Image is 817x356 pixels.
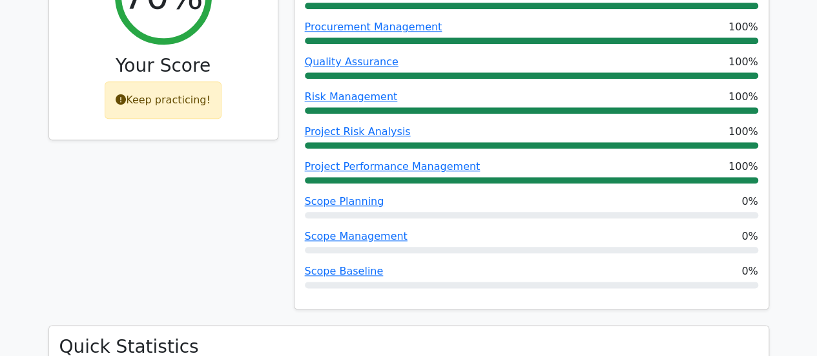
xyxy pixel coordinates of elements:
a: Scope Management [305,230,408,242]
div: Keep practicing! [105,81,222,119]
h3: Your Score [59,55,267,77]
a: Risk Management [305,90,398,103]
a: Scope Baseline [305,265,384,277]
a: Project Risk Analysis [305,125,411,138]
span: 0% [741,194,758,209]
span: 0% [741,264,758,279]
span: 100% [729,89,758,105]
a: Procurement Management [305,21,442,33]
span: 0% [741,229,758,244]
span: 100% [729,159,758,174]
a: Project Performance Management [305,160,481,173]
span: 100% [729,19,758,35]
span: 100% [729,124,758,140]
a: Scope Planning [305,195,384,207]
span: 100% [729,54,758,70]
a: Quality Assurance [305,56,398,68]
